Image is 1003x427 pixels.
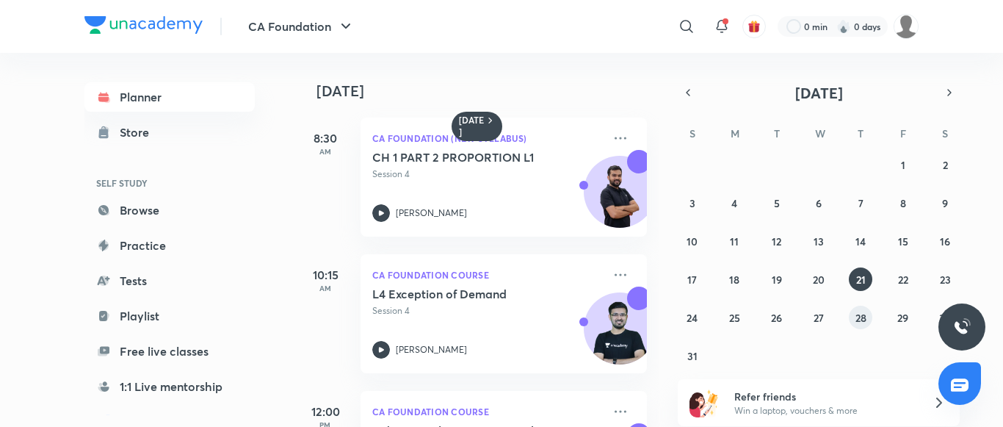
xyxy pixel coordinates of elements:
button: August 31, 2025 [681,344,704,367]
abbr: August 12, 2025 [772,234,781,248]
button: August 28, 2025 [849,306,872,329]
abbr: August 23, 2025 [940,273,951,287]
p: AM [296,284,355,293]
abbr: August 5, 2025 [774,196,780,210]
a: Browse [84,195,255,225]
abbr: Tuesday [774,126,780,140]
abbr: August 1, 2025 [901,158,905,172]
button: August 23, 2025 [933,268,957,291]
p: CA Foundation Course [372,403,603,420]
img: referral [689,388,719,417]
button: August 21, 2025 [849,268,872,291]
button: August 12, 2025 [765,229,789,253]
abbr: August 18, 2025 [729,273,739,287]
a: Company Logo [84,16,203,37]
abbr: August 15, 2025 [898,234,908,248]
p: AM [296,147,355,156]
abbr: August 19, 2025 [772,273,782,287]
button: August 26, 2025 [765,306,789,329]
button: August 9, 2025 [933,191,957,215]
abbr: August 31, 2025 [687,349,698,363]
abbr: Thursday [858,126,863,140]
a: 1:1 Live mentorship [84,372,255,401]
img: kashish kumari [894,14,919,39]
button: August 4, 2025 [723,191,746,215]
button: avatar [742,15,766,38]
h6: Refer friends [734,389,915,404]
abbr: August 17, 2025 [687,273,697,287]
div: Store [120,123,158,141]
abbr: August 7, 2025 [858,196,863,210]
button: August 6, 2025 [807,191,830,215]
button: August 19, 2025 [765,268,789,291]
a: Tests [84,266,255,295]
p: [PERSON_NAME] [396,343,467,356]
abbr: Friday [900,126,906,140]
img: streak [836,19,851,34]
button: August 16, 2025 [933,229,957,253]
abbr: August 27, 2025 [814,311,824,325]
img: avatar [747,20,761,33]
button: August 1, 2025 [891,153,915,176]
img: Avatar [584,164,655,234]
a: Planner [84,82,255,112]
h5: CH 1 PART 2 PROPORTION L1 [372,150,555,165]
abbr: August 28, 2025 [855,311,866,325]
button: August 25, 2025 [723,306,746,329]
button: August 7, 2025 [849,191,872,215]
img: Avatar [584,301,655,371]
a: Playlist [84,301,255,331]
button: August 20, 2025 [807,268,830,291]
button: August 15, 2025 [891,229,915,253]
p: [PERSON_NAME] [396,207,467,220]
h5: 12:00 [296,403,355,420]
button: August 8, 2025 [891,191,915,215]
abbr: August 10, 2025 [687,234,698,248]
img: Company Logo [84,16,203,34]
h5: 8:30 [296,129,355,147]
p: Win a laptop, vouchers & more [734,404,915,417]
h5: 10:15 [296,266,355,284]
p: Session 4 [372,168,603,181]
button: CA Foundation [239,12,363,41]
button: [DATE] [698,82,939,103]
abbr: August 22, 2025 [898,273,908,287]
abbr: August 26, 2025 [771,311,782,325]
abbr: August 2, 2025 [943,158,948,172]
a: Store [84,118,255,147]
button: August 11, 2025 [723,229,746,253]
button: August 27, 2025 [807,306,830,329]
abbr: August 9, 2025 [942,196,948,210]
a: Practice [84,231,255,260]
a: Free live classes [84,337,255,366]
h4: [DATE] [316,82,662,100]
button: August 24, 2025 [681,306,704,329]
abbr: August 30, 2025 [939,311,952,325]
abbr: August 29, 2025 [897,311,908,325]
button: August 29, 2025 [891,306,915,329]
button: August 18, 2025 [723,268,746,291]
abbr: August 11, 2025 [730,234,739,248]
abbr: Wednesday [815,126,825,140]
p: CA Foundation (New Syllabus) [372,129,603,147]
abbr: August 25, 2025 [729,311,740,325]
button: August 2, 2025 [933,153,957,176]
abbr: August 3, 2025 [689,196,695,210]
h6: [DATE] [459,115,485,138]
button: August 3, 2025 [681,191,704,215]
abbr: August 13, 2025 [814,234,824,248]
abbr: August 4, 2025 [731,196,737,210]
button: August 17, 2025 [681,268,704,291]
abbr: Sunday [689,126,695,140]
abbr: August 14, 2025 [855,234,866,248]
abbr: August 6, 2025 [816,196,822,210]
button: August 13, 2025 [807,229,830,253]
p: CA Foundation Course [372,266,603,284]
button: August 5, 2025 [765,191,789,215]
abbr: August 16, 2025 [940,234,950,248]
button: August 22, 2025 [891,268,915,291]
abbr: August 20, 2025 [813,273,825,287]
h6: SELF STUDY [84,171,255,195]
abbr: August 24, 2025 [687,311,698,325]
button: August 30, 2025 [933,306,957,329]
